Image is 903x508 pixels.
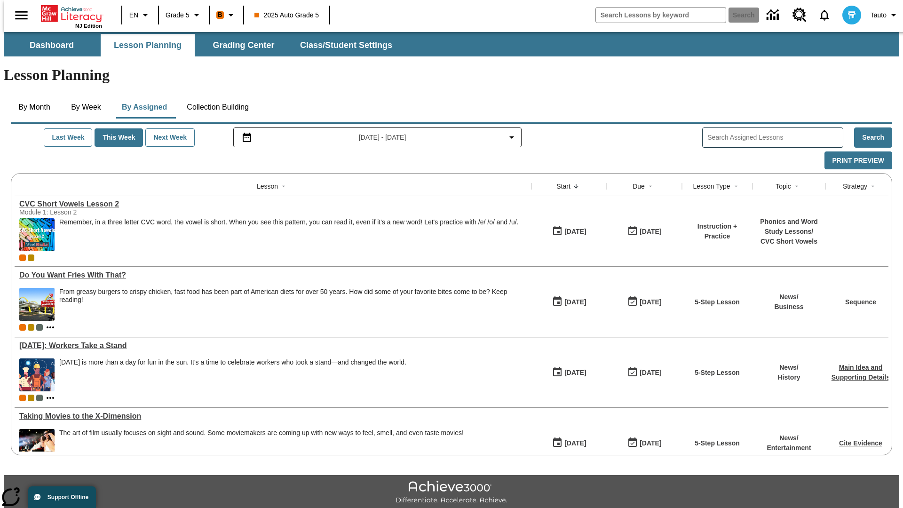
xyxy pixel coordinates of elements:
button: Search [854,127,892,148]
div: Home [41,3,102,29]
button: Last Week [44,128,92,147]
a: Data Center [761,2,787,28]
a: Sequence [845,298,876,306]
a: Cite Evidence [839,439,882,447]
span: [DATE] - [DATE] [359,133,406,143]
div: New 2025 class [28,254,34,261]
button: Lesson Planning [101,34,195,56]
span: OL 2025 Auto Grade 6 [36,324,43,331]
p: News / [774,292,803,302]
button: 09/25/25: Last day the lesson can be accessed [624,293,665,311]
p: CVC Short Vowels [757,237,821,246]
p: 5-Step Lesson [695,368,740,378]
div: OL 2025 Auto Grade 6 [36,395,43,401]
div: [DATE] [564,296,586,308]
div: Start [556,182,570,191]
button: Support Offline [28,486,96,508]
div: [DATE] [640,226,661,238]
button: Profile/Settings [867,7,903,24]
div: New 2025 class [28,395,34,401]
a: Labor Day: Workers Take a Stand, Lessons [19,341,527,350]
div: CVC Short Vowels Lesson 2 [19,200,527,208]
a: Do You Want Fries With That?, Lessons [19,271,527,279]
div: Do You Want Fries With That? [19,271,527,279]
button: Sort [278,181,289,192]
img: Achieve3000 Differentiate Accelerate Achieve [396,481,507,505]
a: Home [41,4,102,23]
p: 5-Step Lesson [695,438,740,448]
div: Module 1: Lesson 2 [19,208,160,216]
p: Business [774,302,803,312]
span: Class/Student Settings [300,40,392,51]
button: Grading Center [197,34,291,56]
p: Instruction + Practice [687,222,748,241]
div: Labor Day is more than a day for fun in the sun. It's a time to celebrate workers who took a stan... [59,358,406,391]
span: EN [129,10,138,20]
p: Entertainment [767,443,811,453]
button: Boost Class color is orange. Change class color [213,7,240,24]
span: NJ Edition [75,23,102,29]
button: 09/26/25: Last day the lesson can be accessed [624,222,665,240]
div: Lesson Type [693,182,730,191]
div: SubNavbar [4,32,899,56]
div: [DATE] [564,367,586,379]
div: New 2025 class [28,324,34,331]
span: Support Offline [48,494,88,500]
button: Grade: Grade 5, Select a grade [162,7,206,24]
img: One of the first McDonald's stores, with the iconic red sign and golden arches. [19,288,55,321]
button: 09/25/25: First time the lesson was available [549,434,589,452]
div: [DATE] [564,437,586,449]
span: Grade 5 [166,10,190,20]
div: Current Class [19,395,26,401]
button: Show more classes [45,322,56,333]
p: History [777,373,800,382]
button: Sort [730,181,742,192]
input: Search Assigned Lessons [707,131,843,144]
span: Lesson Planning [114,40,182,51]
span: 2025 Auto Grade 5 [254,10,319,20]
div: Current Class [19,324,26,331]
button: 09/25/25: First time the lesson was available [549,364,589,381]
div: Due [633,182,645,191]
span: B [218,9,222,21]
img: A banner with a blue background shows an illustrated row of diverse men and women dressed in clot... [19,358,55,391]
h1: Lesson Planning [4,66,899,84]
button: Language: EN, Select a language [125,7,155,24]
div: [DATE] [640,367,661,379]
button: Sort [645,181,656,192]
button: Sort [867,181,879,192]
div: Current Class [19,254,26,261]
div: [DATE] [640,296,661,308]
span: Tauto [871,10,887,20]
button: By Assigned [114,96,174,119]
button: Sort [570,181,582,192]
button: By Month [11,96,58,119]
div: [DATE] [564,226,586,238]
span: Dashboard [30,40,74,51]
input: search field [596,8,726,23]
img: CVC Short Vowels Lesson 2. [19,218,55,251]
svg: Collapse Date Range Filter [506,132,517,143]
a: Resource Center, Will open in new tab [787,2,812,28]
img: avatar image [842,6,861,24]
button: 09/25/25: First time the lesson was available [549,293,589,311]
p: The art of film usually focuses on sight and sound. Some moviemakers are coming up with new ways ... [59,429,464,437]
button: 09/26/25: First time the lesson was available [549,222,589,240]
div: Lesson [257,182,278,191]
button: Print Preview [824,151,892,170]
button: By Week [63,96,110,119]
div: The art of film usually focuses on sight and sound. Some moviemakers are coming up with new ways ... [59,429,464,462]
a: Notifications [812,3,837,27]
button: Dashboard [5,34,99,56]
div: Remember, in a three letter CVC word, the vowel is short. When you see this pattern, you can read... [59,218,518,251]
div: From greasy burgers to crispy chicken, fast food has been part of American diets for over 50 year... [59,288,527,321]
div: Strategy [843,182,867,191]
